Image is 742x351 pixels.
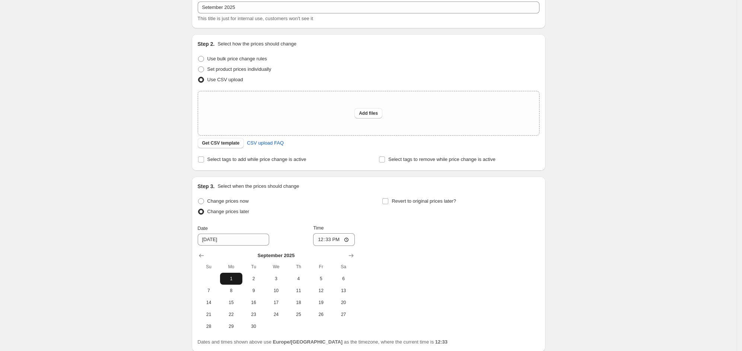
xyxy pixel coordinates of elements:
span: Time [313,225,324,231]
span: This title is just for internal use, customers won't see it [198,16,313,21]
span: Th [290,264,307,270]
button: Friday September 26 2025 [310,309,332,320]
button: Sunday September 7 2025 [198,285,220,297]
button: Saturday September 13 2025 [332,285,354,297]
span: Use bulk price change rules [207,56,267,61]
button: Thursday September 18 2025 [287,297,310,309]
span: 6 [335,276,351,282]
span: 20 [335,300,351,306]
button: Tuesday September 16 2025 [242,297,265,309]
span: Change prices later [207,209,249,214]
button: Tuesday September 23 2025 [242,309,265,320]
p: Select when the prices should change [217,183,299,190]
span: 1 [223,276,239,282]
span: Dates and times shown above use as the timezone, where the current time is [198,339,448,345]
input: 30% off holiday sale [198,1,539,13]
span: Add files [359,110,378,116]
span: 4 [290,276,307,282]
span: Set product prices individually [207,66,271,72]
th: Friday [310,261,332,273]
p: Select how the prices should change [217,40,296,48]
th: Sunday [198,261,220,273]
button: Show previous month, August 2025 [196,250,207,261]
span: 22 [223,312,239,317]
button: Friday September 5 2025 [310,273,332,285]
span: Use CSV upload [207,77,243,82]
span: 2 [245,276,262,282]
span: 28 [201,323,217,329]
th: Thursday [287,261,310,273]
button: Sunday September 21 2025 [198,309,220,320]
button: Tuesday September 2 2025 [242,273,265,285]
span: 26 [313,312,329,317]
button: Wednesday September 24 2025 [265,309,287,320]
span: 17 [268,300,284,306]
button: Wednesday September 10 2025 [265,285,287,297]
span: CSV upload FAQ [247,139,284,147]
span: Sa [335,264,351,270]
span: 25 [290,312,307,317]
button: Tuesday September 30 2025 [242,320,265,332]
b: Europe/[GEOGRAPHIC_DATA] [273,339,343,345]
span: 12 [313,288,329,294]
button: Friday September 12 2025 [310,285,332,297]
button: Tuesday September 9 2025 [242,285,265,297]
th: Saturday [332,261,354,273]
span: We [268,264,284,270]
span: Select tags to add while price change is active [207,156,306,162]
button: Saturday September 20 2025 [332,297,354,309]
h2: Step 2. [198,40,215,48]
button: Thursday September 11 2025 [287,285,310,297]
span: 24 [268,312,284,317]
button: Thursday September 25 2025 [287,309,310,320]
span: 29 [223,323,239,329]
span: 7 [201,288,217,294]
input: 12:00 [313,233,355,246]
th: Tuesday [242,261,265,273]
th: Wednesday [265,261,287,273]
span: 27 [335,312,351,317]
button: Sunday September 14 2025 [198,297,220,309]
span: Su [201,264,217,270]
span: 8 [223,288,239,294]
button: Wednesday September 17 2025 [265,297,287,309]
span: 30 [245,323,262,329]
span: 18 [290,300,307,306]
button: Monday September 22 2025 [220,309,242,320]
button: Show next month, October 2025 [346,250,356,261]
button: Monday September 8 2025 [220,285,242,297]
input: 8/31/2025 [198,234,269,246]
span: 19 [313,300,329,306]
span: 14 [201,300,217,306]
span: 15 [223,300,239,306]
button: Monday September 1 2025 [220,273,242,285]
span: Select tags to remove while price change is active [388,156,496,162]
button: Add files [354,108,382,118]
button: Monday September 15 2025 [220,297,242,309]
span: Change prices now [207,198,249,204]
button: Monday September 29 2025 [220,320,242,332]
span: 13 [335,288,351,294]
span: 23 [245,312,262,317]
span: Tu [245,264,262,270]
span: 16 [245,300,262,306]
b: 12:33 [435,339,448,345]
span: 11 [290,288,307,294]
span: Date [198,225,208,231]
span: Get CSV template [202,140,240,146]
button: Get CSV template [198,138,244,148]
button: Saturday September 27 2025 [332,309,354,320]
span: 21 [201,312,217,317]
button: Wednesday September 3 2025 [265,273,287,285]
button: Saturday September 6 2025 [332,273,354,285]
span: Revert to original prices later? [392,198,456,204]
button: Thursday September 4 2025 [287,273,310,285]
span: 10 [268,288,284,294]
a: CSV upload FAQ [242,137,288,149]
h2: Step 3. [198,183,215,190]
span: 9 [245,288,262,294]
th: Monday [220,261,242,273]
button: Sunday September 28 2025 [198,320,220,332]
span: Fr [313,264,329,270]
span: 5 [313,276,329,282]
